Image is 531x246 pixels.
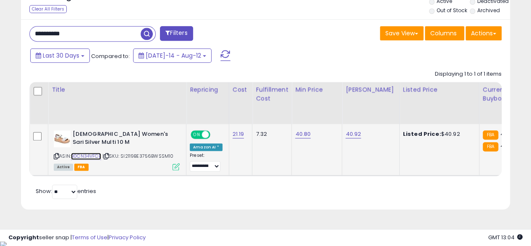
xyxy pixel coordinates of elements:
strong: Copyright [8,233,39,241]
div: Min Price [295,85,338,94]
div: 7.32 [256,130,285,138]
span: 2025-09-12 13:04 GMT [488,233,523,241]
div: $40.92 [403,130,473,138]
div: [PERSON_NAME] [345,85,395,94]
button: Actions [466,26,502,40]
div: ASIN: [54,130,180,169]
div: Displaying 1 to 1 of 1 items [435,70,502,78]
span: Columns [430,29,457,37]
div: Amazon AI * [190,143,222,151]
div: Listed Price [403,85,476,94]
span: [DATE]-14 - Aug-12 [146,51,201,60]
a: B0CN34VFCB [71,153,101,160]
small: FBA [483,142,498,151]
button: [DATE]-14 - Aug-12 [133,48,212,63]
button: Last 30 Days [30,48,90,63]
span: OFF [209,131,222,138]
span: Compared to: [91,52,130,60]
span: All listings currently available for purchase on Amazon [54,164,73,171]
a: 40.80 [295,130,311,138]
b: [DEMOGRAPHIC_DATA] Women's Sari Silver Multi 10 M [73,130,175,148]
span: 40.8 [500,130,513,138]
div: Clear All Filters [29,5,67,13]
a: Terms of Use [72,233,107,241]
div: Current Buybox Price [483,85,526,103]
button: Save View [380,26,424,40]
button: Filters [160,26,193,41]
div: seller snap | | [8,234,146,242]
span: FBA [74,164,89,171]
small: FBA [483,130,498,140]
span: | SKU: SI2119BE3756BWSSM10 [102,153,173,159]
div: Cost [233,85,249,94]
div: Fulfillment Cost [256,85,288,103]
div: Title [52,85,183,94]
label: Archived [477,7,500,14]
a: Privacy Policy [109,233,146,241]
span: Show: entries [36,187,96,195]
div: Repricing [190,85,225,94]
label: Out of Stock [436,7,467,14]
a: 21.19 [233,130,244,138]
a: 40.92 [345,130,361,138]
img: 415ZELfmOAL._SL40_.jpg [54,130,71,147]
span: ON [191,131,202,138]
button: Columns [425,26,464,40]
b: Listed Price: [403,130,441,138]
span: 40.92 [500,142,516,150]
div: Preset: [190,153,222,172]
span: Last 30 Days [43,51,79,60]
